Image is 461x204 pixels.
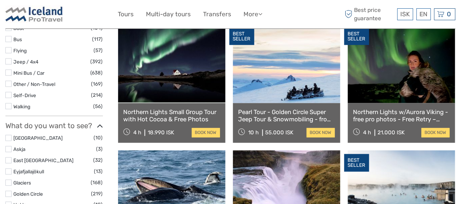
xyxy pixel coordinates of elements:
[363,130,371,136] span: 4 h
[5,5,63,23] img: Iceland ProTravel
[192,128,220,138] a: book now
[96,145,103,153] span: (3)
[91,91,103,99] span: (214)
[13,180,31,186] a: Glaciers
[238,109,335,123] a: Pearl Tour - Golden Circle Super Jeep Tour & Snowmobiling - from [GEOGRAPHIC_DATA]
[94,102,103,110] span: (56)
[91,57,103,66] span: (392)
[13,81,55,87] a: Other / Non-Travel
[118,9,134,19] a: Tours
[203,9,232,19] a: Transfers
[13,104,30,109] a: Walking
[353,109,450,123] a: Northern Lights w/Aurora Viking - free pro photos - Free Retry – minibus
[417,8,431,20] div: EN
[94,134,103,142] span: (10)
[13,92,36,98] a: Self-Drive
[13,70,44,76] a: Mini Bus / Car
[5,122,103,130] h3: What do you want to see?
[13,59,38,65] a: Jeep / 4x4
[91,179,103,187] span: (168)
[446,10,452,18] span: 0
[146,9,191,19] a: Multi-day tours
[344,27,369,45] div: BEST SELLER
[91,190,103,198] span: (219)
[13,158,73,164] a: East [GEOGRAPHIC_DATA]
[13,36,22,42] a: Bus
[249,130,259,136] span: 10 h
[307,128,335,138] a: book now
[422,128,450,138] a: book now
[266,130,294,136] div: 55.000 ISK
[343,6,396,22] span: Best price guarantee
[133,130,141,136] span: 4 h
[229,27,254,45] div: BEST SELLER
[378,130,405,136] div: 21.000 ISK
[91,69,103,77] span: (638)
[344,154,369,172] div: BEST SELLER
[94,156,103,165] span: (32)
[92,35,103,43] span: (117)
[13,147,25,152] a: Askja
[13,191,43,197] a: Golden Circle
[91,80,103,88] span: (169)
[94,46,103,55] span: (57)
[124,109,220,123] a: Northern Lights Small Group Tour with Hot Cocoa & Free Photos
[10,13,82,18] p: We're away right now. Please check back later!
[83,11,92,20] button: Open LiveChat chat widget
[13,48,27,53] a: Flying
[401,10,410,18] span: ISK
[94,168,103,176] span: (13)
[13,169,44,175] a: Eyjafjallajökull
[148,130,174,136] div: 18.990 ISK
[244,9,263,19] a: More
[13,135,63,141] a: [GEOGRAPHIC_DATA]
